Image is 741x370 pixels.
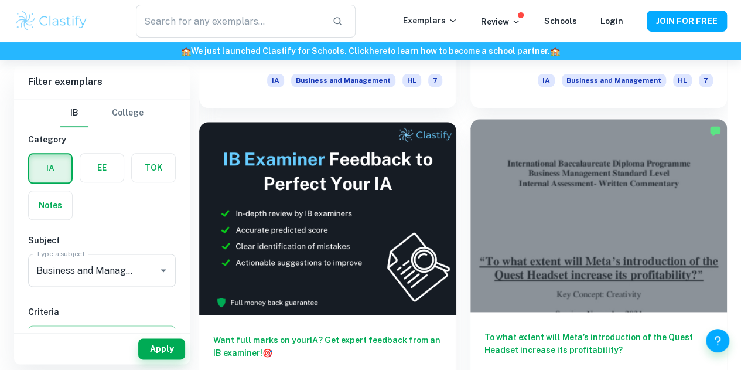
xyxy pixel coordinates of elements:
img: Clastify logo [14,9,88,33]
label: Type a subject [36,249,85,259]
span: 7 [699,74,713,87]
span: Business and Management [562,74,666,87]
button: JOIN FOR FREE [647,11,727,32]
span: 🏫 [181,46,191,56]
span: IA [267,74,284,87]
div: Filter type choice [60,99,144,127]
button: Help and Feedback [706,329,729,352]
h6: Criteria [28,305,176,318]
span: 🏫 [550,46,560,56]
span: 🎯 [262,348,272,358]
button: TOK [132,154,175,182]
button: Select [28,325,176,347]
img: Thumbnail [199,122,456,315]
a: here [369,46,387,56]
span: IA [538,74,555,87]
img: Marked [709,125,721,137]
button: Apply [138,338,185,359]
button: EE [80,154,124,182]
span: HL [673,74,692,87]
a: Schools [544,16,577,26]
span: 7 [428,74,442,87]
p: Exemplars [403,14,457,27]
h6: To what extent will Meta’s introduction of the Quest Headset increase its profitability? [484,331,713,369]
h6: Filter exemplars [14,66,190,99]
h6: We just launched Clastify for Schools. Click to learn how to become a school partner. [2,45,739,57]
button: Open [155,262,172,279]
h6: Want full marks on your IA ? Get expert feedback from an IB examiner! [213,334,442,359]
button: Notes [29,191,72,219]
button: College [112,99,144,127]
p: Review [481,15,521,28]
span: Business and Management [291,74,395,87]
h6: Subject [28,234,176,247]
button: IB [60,99,88,127]
h6: Category [28,133,176,146]
a: Login [600,16,623,26]
input: Search for any exemplars... [136,5,323,38]
button: IA [29,154,71,182]
span: HL [402,74,421,87]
